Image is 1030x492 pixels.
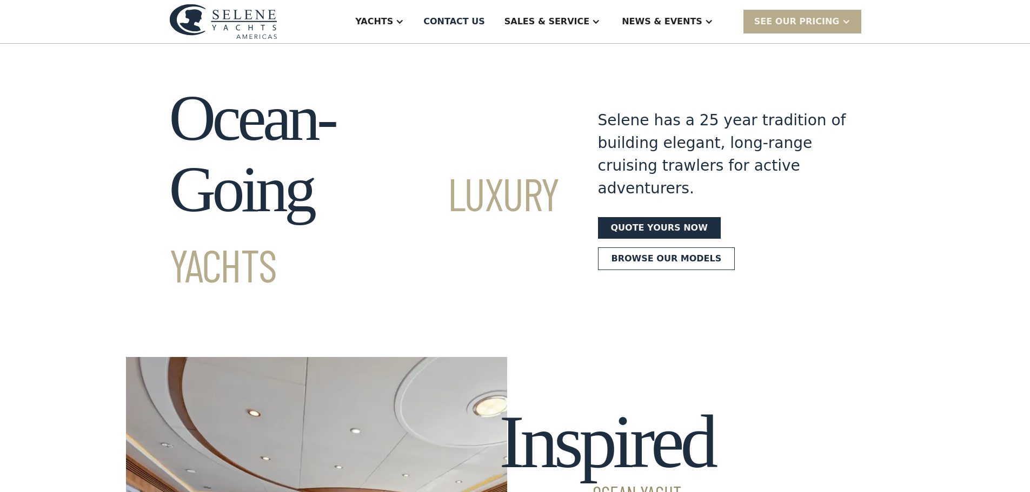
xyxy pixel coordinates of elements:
[169,166,559,292] span: Luxury Yachts
[754,15,840,28] div: SEE Our Pricing
[743,10,861,33] div: SEE Our Pricing
[598,109,847,200] div: Selene has a 25 year tradition of building elegant, long-range cruising trawlers for active adven...
[423,15,485,28] div: Contact US
[355,15,393,28] div: Yachts
[598,217,721,239] a: Quote yours now
[598,247,735,270] a: Browse our models
[169,4,277,39] img: logo
[169,83,559,296] h1: Ocean-Going
[622,15,702,28] div: News & EVENTS
[504,15,589,28] div: Sales & Service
